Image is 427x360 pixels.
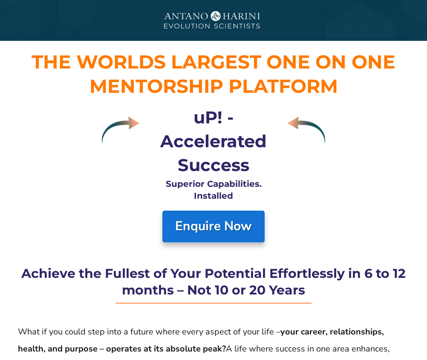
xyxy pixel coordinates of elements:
[102,117,140,144] img: Layer 9
[21,266,406,298] strong: Achieve the Fullest of Your Potential Effortlessly in 6 to 12 months – Not 10 or 20 Years
[32,50,395,97] span: THE WORLDS LARGEST ONE ON ONE M
[150,5,277,37] img: A&H_Ev png
[287,117,325,144] img: Layer 9 copy
[162,211,265,242] a: Enquire Now
[175,217,252,235] strong: Enquire Now
[107,74,338,97] span: entorship Platform
[166,179,262,201] strong: Superior Capabilities. Installed
[160,107,267,175] strong: uP! - Accelerated Success
[18,326,384,354] strong: your career, relationships, health, and purpose – operates at its absolute peak?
